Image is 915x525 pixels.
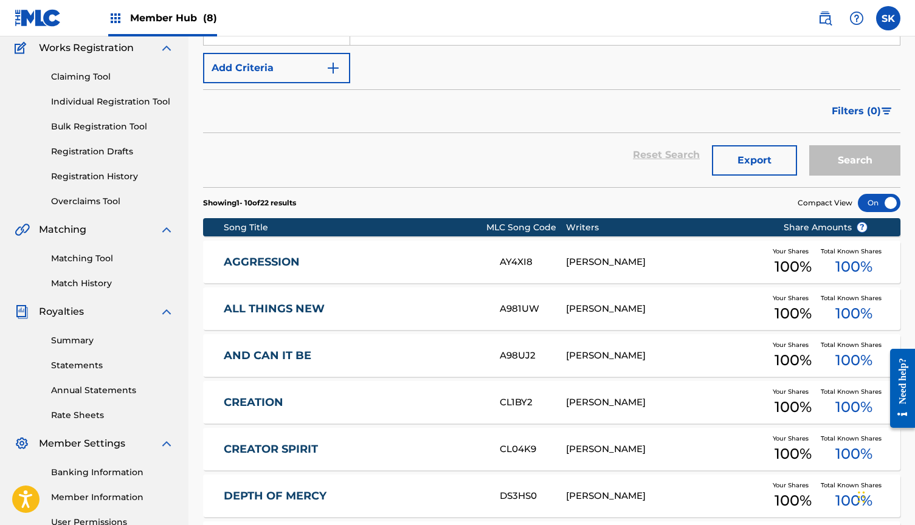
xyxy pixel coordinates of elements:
[224,255,483,269] a: AGGRESSION
[130,11,217,25] span: Member Hub
[881,337,915,441] iframe: Resource Center
[821,293,886,303] span: Total Known Shares
[51,334,174,347] a: Summary
[15,436,29,451] img: Member Settings
[712,145,797,176] button: Export
[844,6,869,30] div: Help
[821,387,886,396] span: Total Known Shares
[835,349,872,371] span: 100 %
[773,340,813,349] span: Your Shares
[876,6,900,30] div: User Menu
[566,442,765,456] div: [PERSON_NAME]
[203,15,900,187] form: Search Form
[108,11,123,26] img: Top Rightsholders
[500,396,566,410] div: CL1BY2
[500,302,566,316] div: A981UW
[835,303,872,324] span: 100 %
[203,53,350,83] button: Add Criteria
[51,70,174,83] a: Claiming Tool
[566,221,765,234] div: Writers
[775,303,812,324] span: 100 %
[51,409,174,422] a: Rate Sheets
[857,222,867,232] span: ?
[500,489,566,503] div: DS3HS0
[224,489,483,503] a: DEPTH OF MERCY
[835,396,872,418] span: 100 %
[500,442,566,456] div: CL04K9
[51,95,174,108] a: Individual Registration Tool
[500,349,566,363] div: A98UJ2
[566,255,765,269] div: [PERSON_NAME]
[773,293,813,303] span: Your Shares
[51,145,174,158] a: Registration Drafts
[224,442,483,456] a: CREATOR SPIRIT
[566,302,765,316] div: [PERSON_NAME]
[775,443,812,465] span: 100 %
[775,349,812,371] span: 100 %
[51,384,174,397] a: Annual Statements
[39,41,134,55] span: Works Registration
[858,479,865,515] div: Drag
[566,489,765,503] div: [PERSON_NAME]
[821,434,886,443] span: Total Known Shares
[39,436,125,451] span: Member Settings
[51,491,174,504] a: Member Information
[849,11,864,26] img: help
[51,170,174,183] a: Registration History
[15,222,30,237] img: Matching
[773,481,813,490] span: Your Shares
[821,481,886,490] span: Total Known Shares
[39,304,84,319] span: Royalties
[224,221,486,234] div: Song Title
[813,6,837,30] a: Public Search
[159,222,174,237] img: expand
[51,195,174,208] a: Overclaims Tool
[203,197,296,208] p: Showing 1 - 10 of 22 results
[486,221,566,234] div: MLC Song Code
[51,466,174,479] a: Banking Information
[500,255,566,269] div: AY4XI8
[821,247,886,256] span: Total Known Shares
[775,490,812,512] span: 100 %
[854,467,915,525] iframe: Chat Widget
[775,396,812,418] span: 100 %
[835,490,872,512] span: 100 %
[798,197,852,208] span: Compact View
[159,41,174,55] img: expand
[775,256,812,278] span: 100 %
[832,104,881,118] span: Filters ( 0 )
[51,359,174,372] a: Statements
[51,277,174,290] a: Match History
[773,387,813,396] span: Your Shares
[159,304,174,319] img: expand
[224,349,483,363] a: AND CAN IT BE
[773,247,813,256] span: Your Shares
[835,256,872,278] span: 100 %
[824,96,900,126] button: Filters (0)
[39,222,86,237] span: Matching
[51,252,174,265] a: Matching Tool
[773,434,813,443] span: Your Shares
[566,396,765,410] div: [PERSON_NAME]
[224,396,483,410] a: CREATION
[15,9,61,27] img: MLC Logo
[566,349,765,363] div: [PERSON_NAME]
[203,12,217,24] span: (8)
[15,41,30,55] img: Works Registration
[224,302,483,316] a: ALL THINGS NEW
[326,61,340,75] img: 9d2ae6d4665cec9f34b9.svg
[882,108,892,115] img: filter
[784,221,868,234] span: Share Amounts
[835,443,872,465] span: 100 %
[51,120,174,133] a: Bulk Registration Tool
[159,436,174,451] img: expand
[15,304,29,319] img: Royalties
[818,11,832,26] img: search
[821,340,886,349] span: Total Known Shares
